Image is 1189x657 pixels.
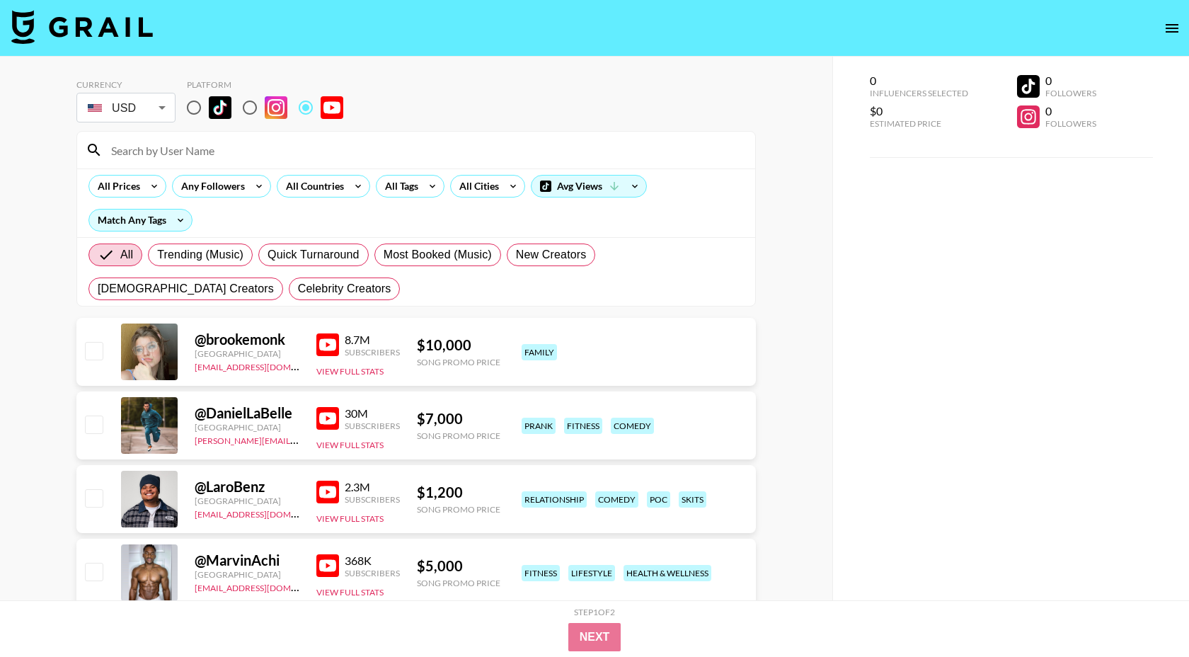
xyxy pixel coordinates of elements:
div: 0 [870,74,968,88]
div: Currency [76,79,176,90]
div: poc [647,491,670,508]
div: 2.3M [345,480,400,494]
img: YouTube [316,554,339,577]
a: [EMAIL_ADDRESS][DOMAIN_NAME] [195,506,337,520]
div: Subscribers [345,347,400,358]
div: Influencers Selected [870,88,968,98]
div: Avg Views [532,176,646,197]
div: @ LaroBenz [195,478,299,496]
img: YouTube [321,96,343,119]
div: fitness [564,418,602,434]
iframe: Drift Widget Chat Controller [1118,586,1172,640]
input: Search by User Name [103,139,747,161]
a: [PERSON_NAME][EMAIL_ADDRESS][DOMAIN_NAME] [195,433,404,446]
div: Followers [1045,118,1096,129]
span: Most Booked (Music) [384,246,492,263]
button: Next [568,623,621,651]
div: Subscribers [345,494,400,505]
div: relationship [522,491,587,508]
a: [EMAIL_ADDRESS][DOMAIN_NAME] [195,580,337,593]
img: YouTube [316,407,339,430]
div: @ MarvinAchi [195,552,299,569]
div: 368K [345,554,400,568]
div: skits [679,491,706,508]
div: [GEOGRAPHIC_DATA] [195,422,299,433]
div: Step 1 of 2 [574,607,615,617]
img: YouTube [316,333,339,356]
button: View Full Stats [316,366,384,377]
div: health & wellness [624,565,711,581]
div: Match Any Tags [89,210,192,231]
span: Trending (Music) [157,246,243,263]
a: [EMAIL_ADDRESS][DOMAIN_NAME] [195,359,337,372]
div: Song Promo Price [417,430,500,441]
img: Grail Talent [11,10,153,44]
div: $ 7,000 [417,410,500,428]
div: comedy [595,491,638,508]
div: [GEOGRAPHIC_DATA] [195,348,299,359]
div: Followers [1045,88,1096,98]
div: $ 1,200 [417,484,500,501]
div: $0 [870,104,968,118]
img: TikTok [209,96,231,119]
div: [GEOGRAPHIC_DATA] [195,496,299,506]
div: Any Followers [173,176,248,197]
div: $ 10,000 [417,336,500,354]
div: USD [79,96,173,120]
div: 30M [345,406,400,421]
div: @ DanielLaBelle [195,404,299,422]
div: All Tags [377,176,421,197]
div: [GEOGRAPHIC_DATA] [195,569,299,580]
button: View Full Stats [316,440,384,450]
div: Subscribers [345,568,400,578]
div: Song Promo Price [417,357,500,367]
div: Platform [187,79,355,90]
div: Estimated Price [870,118,968,129]
div: 0 [1045,74,1096,88]
div: @ brookemonk [195,331,299,348]
span: All [120,246,133,263]
button: View Full Stats [316,587,384,598]
div: Song Promo Price [417,578,500,588]
div: 0 [1045,104,1096,118]
span: Celebrity Creators [298,280,391,297]
div: All Countries [277,176,347,197]
div: comedy [611,418,654,434]
button: open drawer [1158,14,1186,42]
img: YouTube [316,481,339,503]
div: All Prices [89,176,143,197]
div: $ 5,000 [417,557,500,575]
span: [DEMOGRAPHIC_DATA] Creators [98,280,274,297]
div: Song Promo Price [417,504,500,515]
button: View Full Stats [316,513,384,524]
div: fitness [522,565,560,581]
span: Quick Turnaround [268,246,360,263]
div: All Cities [451,176,502,197]
span: New Creators [516,246,587,263]
div: lifestyle [568,565,615,581]
img: Instagram [265,96,287,119]
div: family [522,344,557,360]
div: prank [522,418,556,434]
div: Subscribers [345,421,400,431]
div: 8.7M [345,333,400,347]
